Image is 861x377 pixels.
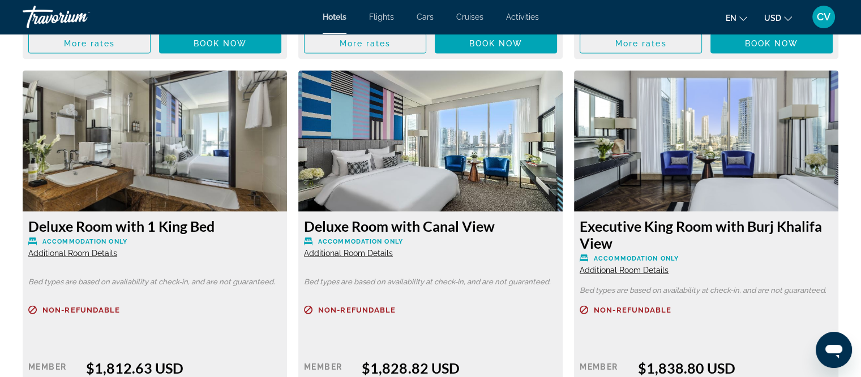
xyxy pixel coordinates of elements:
span: Additional Room Details [580,266,669,275]
button: Change currency [764,10,792,26]
div: $1,838.80 USD [637,359,833,376]
p: Bed types are based on availability at check-in, and are not guaranteed. [580,287,833,294]
button: More rates [580,33,702,54]
button: Change language [726,10,747,26]
h3: Deluxe Room with Canal View [304,218,557,235]
span: More rates [64,39,115,48]
span: Non-refundable [594,306,671,314]
a: Flights [369,12,394,21]
img: 1a7c7b3b-f9c8-4e91-bcfd-bc49c852e9ee.jpeg [574,71,838,212]
span: Non-refundable [42,306,120,314]
span: USD [764,14,781,23]
a: Cruises [456,12,483,21]
span: Non-refundable [318,306,396,314]
p: Bed types are based on availability at check-in, and are not guaranteed. [304,278,557,286]
span: Accommodation Only [318,238,403,245]
h3: Executive King Room with Burj Khalifa View [580,218,833,252]
span: Accommodation Only [594,255,679,262]
button: More rates [28,33,151,54]
span: Additional Room Details [304,249,393,258]
button: Book now [159,33,281,54]
img: a1a9b006-c8e5-4cf1-afdf-0dfb3113c5be.jpeg [23,71,287,212]
span: More rates [615,39,667,48]
span: Book now [745,39,799,48]
button: Book now [435,33,557,54]
div: $1,828.82 USD [362,359,557,376]
a: Travorium [23,2,136,32]
span: Additional Room Details [28,249,117,258]
a: Hotels [323,12,346,21]
span: CV [817,11,830,23]
button: Book now [710,33,833,54]
img: 59009c55-4041-49de-a841-579d8b58a4d6.jpeg [298,71,563,212]
span: Book now [469,39,523,48]
p: Bed types are based on availability at check-in, and are not guaranteed. [28,278,281,286]
span: More rates [340,39,391,48]
span: en [726,14,736,23]
h3: Deluxe Room with 1 King Bed [28,218,281,235]
div: $1,812.63 USD [86,359,281,376]
iframe: Button to launch messaging window [816,332,852,368]
a: Cars [417,12,434,21]
button: User Menu [809,5,838,29]
span: Accommodation Only [42,238,127,245]
button: More rates [304,33,426,54]
span: Book now [194,39,247,48]
a: Activities [506,12,539,21]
